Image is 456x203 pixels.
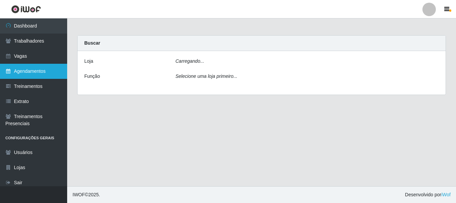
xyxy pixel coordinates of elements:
i: Selecione uma loja primeiro... [176,73,237,79]
a: iWof [441,192,451,197]
strong: Buscar [84,40,100,46]
i: Carregando... [176,58,204,64]
label: Função [84,73,100,80]
label: Loja [84,58,93,65]
span: © 2025 . [73,191,100,198]
img: CoreUI Logo [11,5,41,13]
span: IWOF [73,192,85,197]
span: Desenvolvido por [405,191,451,198]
